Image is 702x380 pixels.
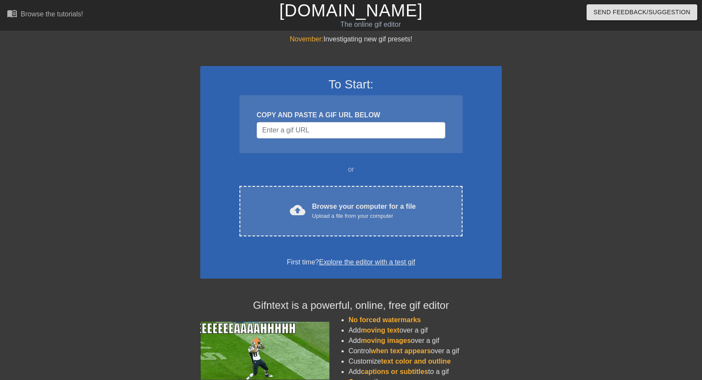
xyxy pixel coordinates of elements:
[312,212,416,220] div: Upload a file from your computer
[257,110,445,120] div: COPY AND PASTE A GIF URL BELOW
[279,1,422,20] a: [DOMAIN_NAME]
[381,358,451,365] span: text color and outline
[348,336,502,346] li: Add over a gif
[211,77,491,92] h3: To Start:
[348,367,502,377] li: Add to a gif
[361,368,428,375] span: captions or subtitles
[257,122,445,138] input: Username
[361,327,400,334] span: moving text
[319,258,415,266] a: Explore the editor with a test gif
[348,346,502,356] li: Control over a gif
[348,316,421,323] span: No forced watermarks
[290,35,323,43] span: November:
[312,201,416,220] div: Browse your computer for a file
[361,337,411,344] span: moving images
[7,8,83,22] a: Browse the tutorials!
[223,164,479,175] div: or
[348,325,502,336] li: Add over a gif
[348,356,502,367] li: Customize
[200,34,502,44] div: Investigating new gif presets!
[211,257,491,267] div: First time?
[21,10,83,18] div: Browse the tutorials!
[200,299,502,312] h4: Gifntext is a powerful, online, free gif editor
[593,7,690,18] span: Send Feedback/Suggestion
[238,19,503,30] div: The online gif editor
[7,8,17,19] span: menu_book
[290,202,305,218] span: cloud_upload
[200,322,329,380] img: football_small.gif
[587,4,697,20] button: Send Feedback/Suggestion
[371,347,431,355] span: when text appears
